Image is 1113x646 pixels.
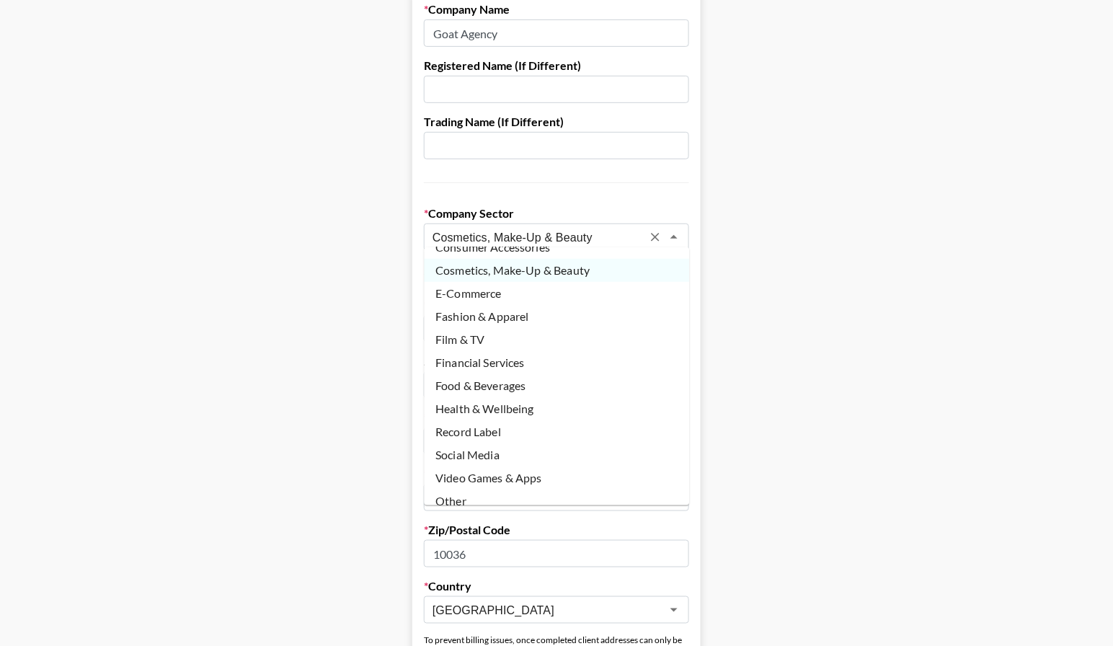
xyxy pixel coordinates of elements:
label: Country [424,579,689,593]
button: Open [664,600,684,620]
li: Record Label [425,420,690,443]
button: Close [664,227,684,247]
li: Fashion & Apparel [425,305,690,328]
button: Clear [645,227,665,247]
li: Food & Beverages [425,374,690,397]
label: Company Name [424,2,689,17]
li: Cosmetics, Make-Up & Beauty [425,259,690,282]
label: Registered Name (If Different) [424,58,689,73]
li: Video Games & Apps [425,466,690,490]
label: Zip/Postal Code [424,523,689,537]
li: E-Commerce [425,282,690,305]
label: Company Sector [424,206,689,221]
li: Financial Services [425,351,690,374]
li: Film & TV [425,328,690,351]
li: Other [425,490,690,513]
li: Consumer Accessories [425,236,690,259]
li: Health & Wellbeing [425,397,690,420]
label: Trading Name (If Different) [424,115,689,129]
li: Social Media [425,443,690,466]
